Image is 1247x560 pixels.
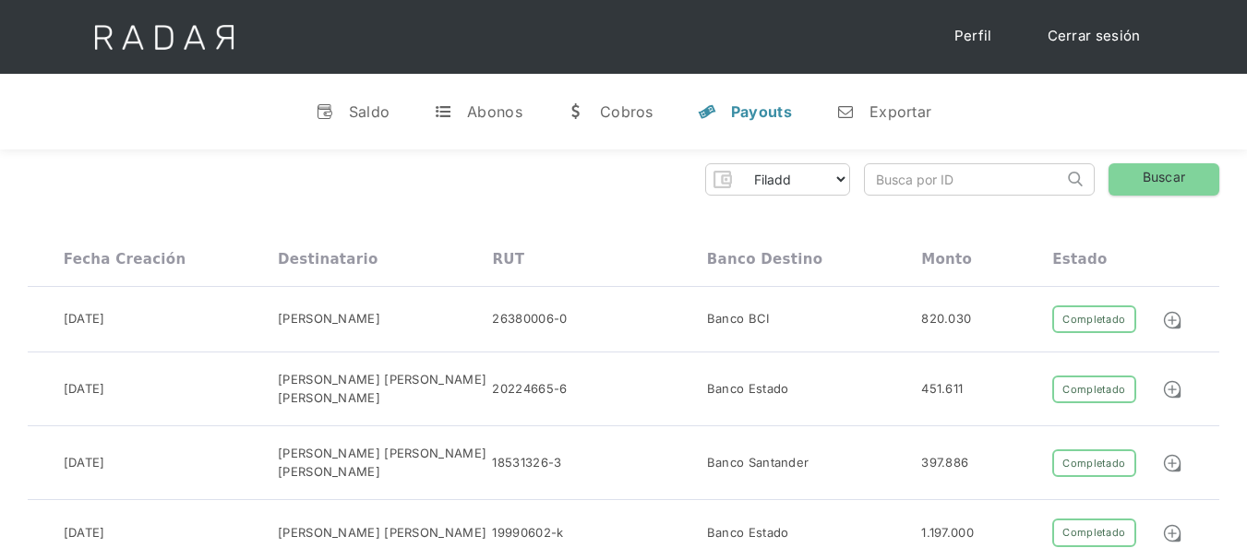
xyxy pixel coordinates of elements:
div: Banco BCI [707,310,770,328]
div: Payouts [731,102,792,121]
div: w [567,102,585,121]
a: Cerrar sesión [1029,18,1159,54]
a: Perfil [936,18,1011,54]
div: 20224665-6 [492,380,567,399]
div: [DATE] [64,380,105,399]
div: Cobros [600,102,653,121]
img: Detalle [1162,379,1182,399]
img: Detalle [1162,310,1182,330]
div: Completado [1052,518,1135,547]
div: t [434,102,452,121]
div: 451.611 [921,380,963,399]
div: 18531326-3 [492,454,561,472]
div: [PERSON_NAME] [PERSON_NAME] [278,524,486,542]
div: [DATE] [64,454,105,472]
div: Estado [1052,251,1107,268]
div: Banco destino [707,251,822,268]
div: [PERSON_NAME] [278,310,380,328]
div: Completado [1052,305,1135,334]
div: Completado [1052,449,1135,478]
div: Exportar [869,102,931,121]
form: Form [705,163,850,196]
div: Banco Santander [707,454,809,472]
div: v [316,102,334,121]
div: Fecha creación [64,251,186,268]
div: Banco Estado [707,524,789,542]
a: Buscar [1109,163,1219,196]
img: Detalle [1162,453,1182,473]
div: Destinatario [278,251,378,268]
input: Busca por ID [865,164,1063,195]
div: [DATE] [64,524,105,542]
div: 397.886 [921,454,968,472]
div: y [698,102,716,121]
div: 19990602-k [492,524,563,542]
div: RUT [492,251,524,268]
div: 1.197.000 [921,524,974,542]
div: [PERSON_NAME] [PERSON_NAME] [PERSON_NAME] [278,445,492,481]
div: 820.030 [921,310,971,328]
div: Monto [921,251,972,268]
div: Abonos [467,102,522,121]
div: [PERSON_NAME] [PERSON_NAME] [PERSON_NAME] [278,371,492,407]
div: [DATE] [64,310,105,328]
div: 26380006-0 [492,310,567,328]
div: Completado [1052,375,1135,404]
div: Saldo [349,102,390,121]
div: n [836,102,855,121]
div: Banco Estado [707,380,789,399]
img: Detalle [1162,523,1182,543]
